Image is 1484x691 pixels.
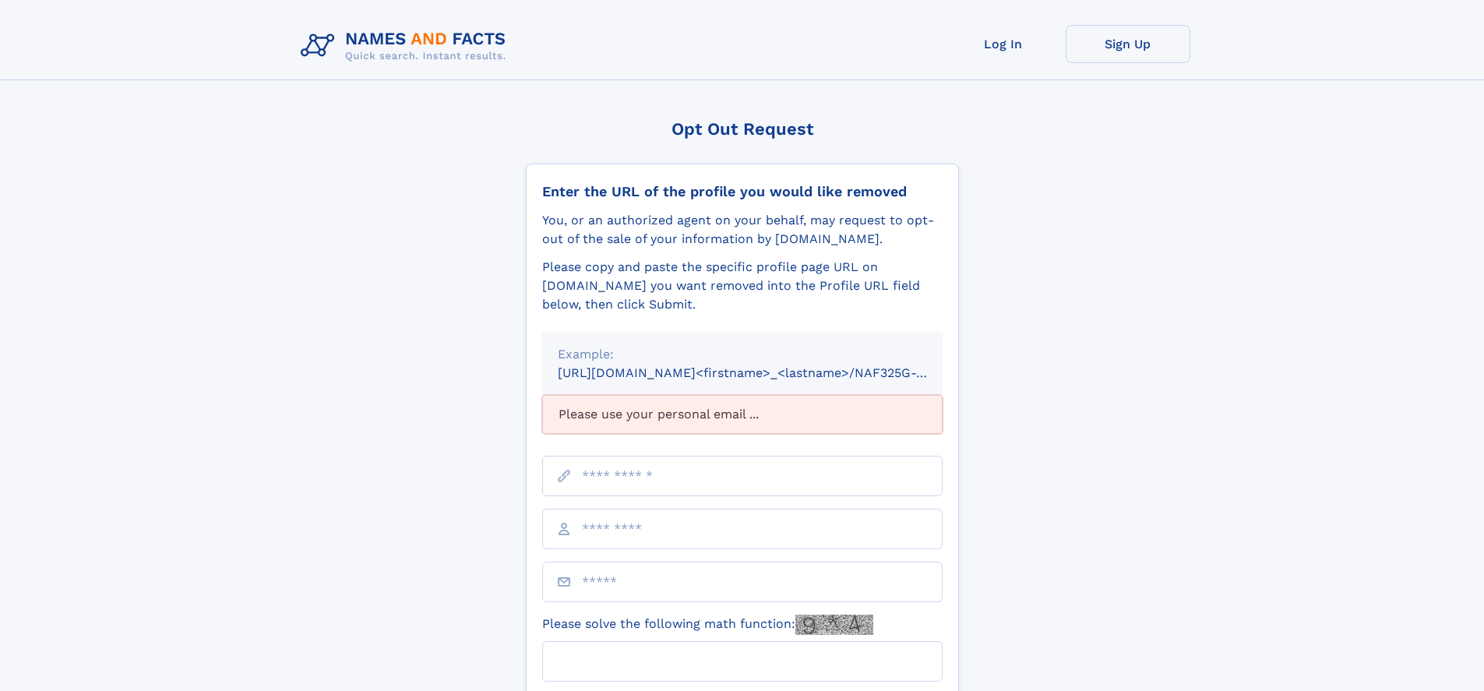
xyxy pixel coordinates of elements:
div: Opt Out Request [526,119,959,139]
div: Please copy and paste the specific profile page URL on [DOMAIN_NAME] you want removed into the Pr... [542,258,943,314]
div: You, or an authorized agent on your behalf, may request to opt-out of the sale of your informatio... [542,211,943,249]
a: Log In [941,25,1066,63]
div: Example: [558,345,927,364]
img: Logo Names and Facts [294,25,519,67]
label: Please solve the following math function: [542,615,873,635]
small: [URL][DOMAIN_NAME]<firstname>_<lastname>/NAF325G-xxxxxxxx [558,365,972,380]
div: Please use your personal email ... [542,395,943,434]
a: Sign Up [1066,25,1190,63]
div: Enter the URL of the profile you would like removed [542,183,943,200]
